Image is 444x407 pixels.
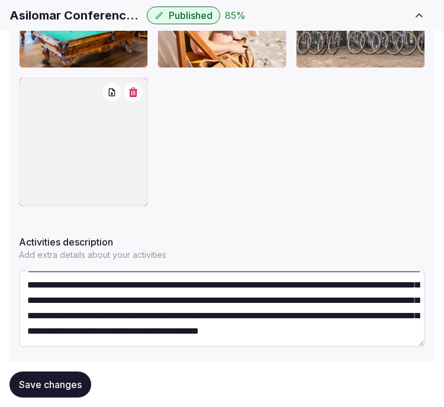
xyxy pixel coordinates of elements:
span: Published [169,9,213,21]
div: a-bride-and-groom-share-a-romantic-kiss-in-a-spacious-asilomar-hotel-and-conference-grounds-pacif... [19,77,148,206]
h1: Asilomar Conference Center [9,7,142,24]
div: 85 % [225,8,246,22]
button: Toggle sidebar [404,2,435,28]
label: Activities description [19,237,425,247]
p: Add extra details about your activities [19,249,425,261]
button: Published [147,7,220,24]
button: 85% [225,8,246,22]
span: Save changes [19,379,82,390]
button: Save changes [9,372,91,398]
